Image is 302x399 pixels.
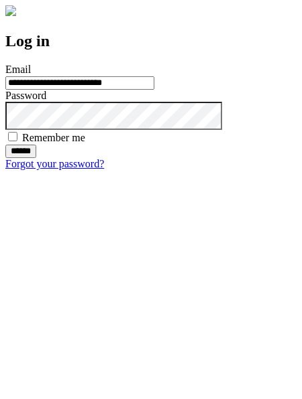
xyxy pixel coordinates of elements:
label: Password [5,90,46,101]
a: Forgot your password? [5,158,104,169]
h2: Log in [5,32,297,50]
label: Remember me [22,132,85,143]
label: Email [5,64,31,75]
img: logo-4e3dc11c47720685a147b03b5a06dd966a58ff35d612b21f08c02c0306f2b779.png [5,5,16,16]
